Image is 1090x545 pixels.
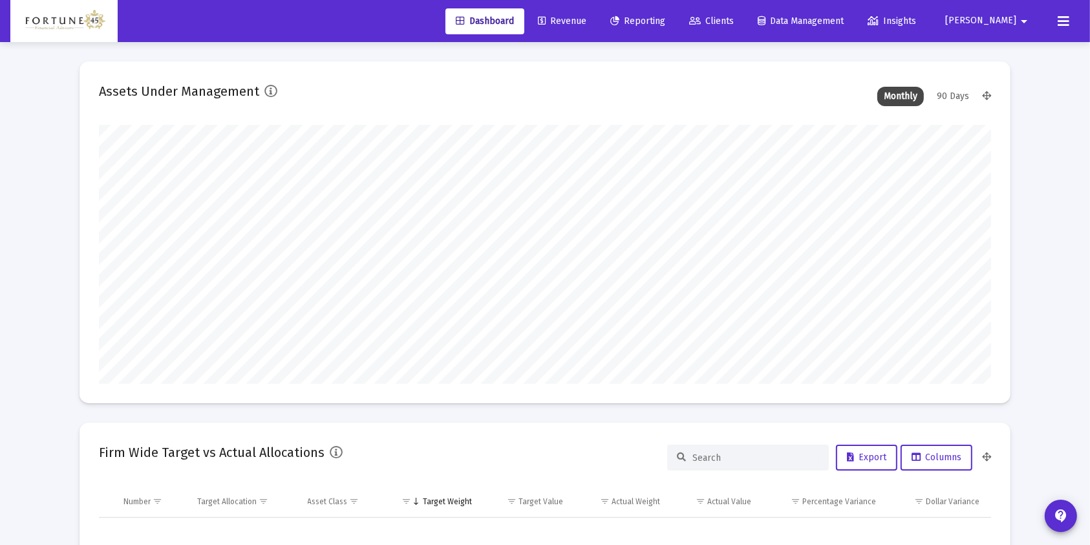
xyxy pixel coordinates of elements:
[538,16,586,27] span: Revenue
[679,8,744,34] a: Clients
[299,486,385,517] td: Column Asset Class
[836,445,897,471] button: Export
[99,81,259,102] h2: Assets Under Management
[901,445,972,471] button: Columns
[1016,8,1032,34] mat-icon: arrow_drop_down
[507,496,517,506] span: Show filter options for column 'Target Value'
[518,496,563,507] div: Target Value
[857,8,926,34] a: Insights
[692,452,819,463] input: Search
[401,496,411,506] span: Show filter options for column 'Target Weight'
[760,486,884,517] td: Column Percentage Variance
[600,8,676,34] a: Reporting
[197,496,257,507] div: Target Allocation
[610,16,665,27] span: Reporting
[930,87,976,106] div: 90 Days
[877,87,924,106] div: Monthly
[758,16,844,27] span: Data Management
[868,16,916,27] span: Insights
[188,486,299,517] td: Column Target Allocation
[689,16,734,27] span: Clients
[20,8,108,34] img: Dashboard
[669,486,760,517] td: Column Actual Value
[912,452,961,463] span: Columns
[384,486,481,517] td: Column Target Weight
[481,486,572,517] td: Column Target Value
[914,496,924,506] span: Show filter options for column 'Dollar Variance'
[153,496,162,506] span: Show filter options for column 'Number'
[945,16,1016,27] span: [PERSON_NAME]
[747,8,854,34] a: Data Management
[885,486,991,517] td: Column Dollar Variance
[612,496,660,507] div: Actual Weight
[847,452,886,463] span: Export
[456,16,514,27] span: Dashboard
[707,496,751,507] div: Actual Value
[114,486,188,517] td: Column Number
[802,496,876,507] div: Percentage Variance
[572,486,669,517] td: Column Actual Weight
[696,496,705,506] span: Show filter options for column 'Actual Value'
[528,8,597,34] a: Revenue
[350,496,359,506] span: Show filter options for column 'Asset Class'
[423,496,472,507] div: Target Weight
[600,496,610,506] span: Show filter options for column 'Actual Weight'
[308,496,348,507] div: Asset Class
[445,8,524,34] a: Dashboard
[930,8,1047,34] button: [PERSON_NAME]
[926,496,979,507] div: Dollar Variance
[99,442,325,463] h2: Firm Wide Target vs Actual Allocations
[791,496,800,506] span: Show filter options for column 'Percentage Variance'
[123,496,151,507] div: Number
[259,496,268,506] span: Show filter options for column 'Target Allocation'
[1053,508,1069,524] mat-icon: contact_support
